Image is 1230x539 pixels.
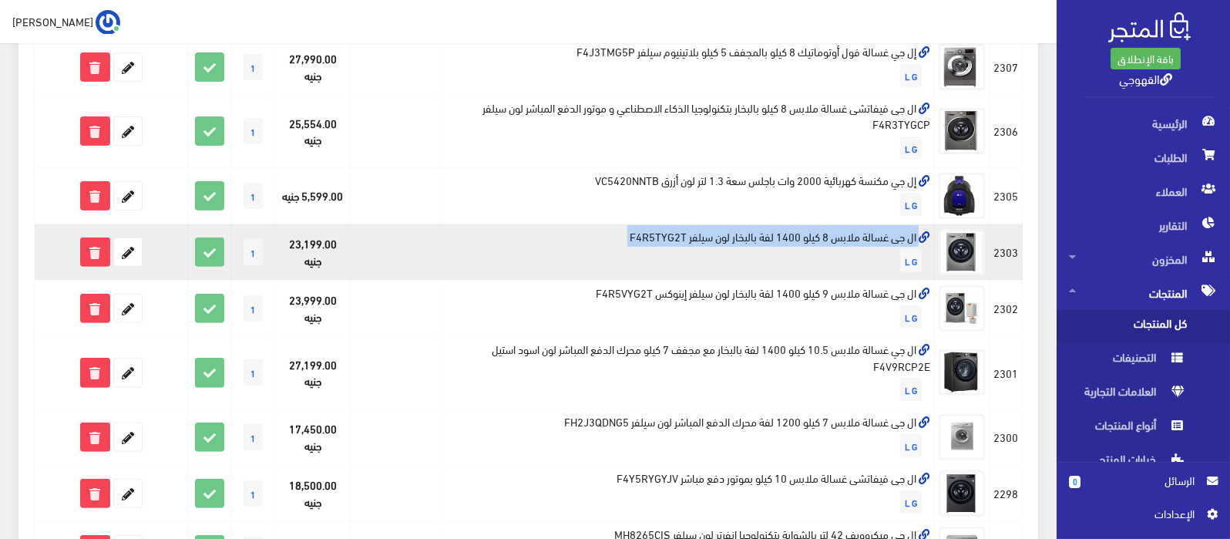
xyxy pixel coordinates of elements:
span: L G [900,136,922,160]
td: 2298 [990,466,1023,522]
span: [PERSON_NAME] [12,12,93,31]
a: المخزون [1057,242,1230,276]
iframe: Drift Widget Chat Controller [18,433,77,492]
span: L G [900,193,922,216]
td: 25,554.00 جنيه [276,95,351,168]
span: L G [900,378,922,401]
span: أنواع المنتجات [1069,412,1186,446]
a: القهوجي [1119,67,1172,89]
img: al-g-fyfatsh-ghsal-mlabs-10-kylo-bmotor-dfaa-mbashr-f4y5rygyjv.png [939,470,985,517]
td: 2302 [990,280,1023,336]
td: ال جى غسالة ملابس 8 كيلو 1400 لفة بالبخار لون سيلفر F4R5TYG2T [442,224,935,281]
span: 1 [244,118,263,144]
span: المخزون [1069,242,1218,276]
span: L G [900,305,922,328]
a: 0 الرسائل [1069,472,1218,505]
span: 1 [244,54,263,80]
span: الرئيسية [1069,106,1218,140]
a: الرئيسية [1057,106,1230,140]
td: 2305 [990,168,1023,224]
span: 1 [244,183,263,209]
td: ال جى فيفاتشى غسالة ملابس 10 كيلو بموتور دفع مباشر F4Y5RYGYJV [442,466,935,522]
a: أنواع المنتجات [1057,412,1230,446]
a: المنتجات [1057,276,1230,310]
a: اﻹعدادات [1069,505,1218,530]
td: إل جي غسالة فول أوتوماتيك 8 كيلو بالمجفف 5 كيلو بلاتينيوم سيلفر F4J3TMG5P [442,39,935,95]
img: al-g-ghsal-mlabs-7-kylo-1200-lf-mhrk-aldfaa-almbashr-lon-sylfr-fh2j3qdng5.png [939,414,985,460]
td: 2300 [990,409,1023,466]
td: 18,500.00 جنيه [276,466,351,522]
span: 1 [244,239,263,265]
a: التصنيفات [1057,344,1230,378]
td: ال جى فيفاتشى غسالة ملابس 8 كيلو بالبخار بتكنولوجيا الذكاء الاصطناعي و موتور الدفع المباشر لون سي... [442,95,935,168]
span: الرسائل [1093,472,1195,489]
a: العلامات التجارية [1057,378,1230,412]
span: L G [900,490,922,514]
span: العلامات التجارية [1069,378,1186,412]
span: L G [900,434,922,457]
span: كل المنتجات [1069,310,1186,344]
td: 23,999.00 جنيه [276,280,351,336]
td: ال جى غسالة ملابس 9 كيلو 1400 لفة بالبخار لون سيلفر إينوكس F4R5VYG2T [442,280,935,336]
td: 23,199.00 جنيه [276,224,351,281]
span: الطلبات [1069,140,1218,174]
a: التقارير [1057,208,1230,242]
img: al-g-fyfatsh-ghsal-mlabs-8-kylo-balbkhar-btknologya-althkaaa-alastnaaay-o-motor-aldfaa-almbashr-l... [939,108,985,154]
td: 5,599.00 جنيه [276,168,351,224]
td: ال جي غسالة ملابس 10.5 كيلو 1400 لفة بالبخار مع مجفف 7 كيلو محرك الدفع المباشر لون اسود استيل F4V... [442,336,935,409]
img: al-gy-ghsal-fol-aotomatyk-8-kylo-balmgff-5-kylo-blatynyom-sylfr-f4j3tmg5p.png [939,44,985,90]
img: al-gy-mkns-khrbayy-2000-oat-bagls-saa-13-ltr-lon-azrk-vc5420nntb.png [939,173,985,219]
img: al-gy-ghsal-mlabs-105-kylo-1400-lf-balbkhar-maa-mgff-7-kylo-mhrk-aldfaa-almbashr-lon-asod-astyl-f... [939,349,985,396]
span: L G [900,64,922,87]
img: ... [96,10,120,35]
td: 27,199.00 جنيه [276,336,351,409]
a: ... [PERSON_NAME] [12,9,120,34]
td: إل جي مكنسة كهربائية 2000 وات باجلس سعة 1.3 لتر لون أزرق VC5420NNTB [442,168,935,224]
img: al-g-ghsal-mlabs-8-kylo-1400-lf-balbkhar-lon-sylfr-f4r5tyg2t.png [939,229,985,275]
img: al-g-ghsal-mlabs-9-kylo-1400-lf-balbkhar-lon-sylfr-aynoks-f4r5vyg2t.png [939,285,985,332]
td: 2303 [990,224,1023,281]
td: ال جى غسالة ملابس 7 كيلو 1200 لفة محرك الدفع المباشر لون سيلفر FH2J3QDNG5 [442,409,935,466]
td: 2307 [990,39,1023,95]
span: المنتجات [1069,276,1218,310]
span: L G [900,249,922,272]
a: خيارات المنتج [1057,446,1230,480]
td: 27,990.00 جنيه [276,39,351,95]
span: 0 [1069,476,1080,488]
span: التصنيفات [1069,344,1186,378]
a: الطلبات [1057,140,1230,174]
span: التقارير [1069,208,1218,242]
span: العملاء [1069,174,1218,208]
td: 17,450.00 جنيه [276,409,351,466]
span: 1 [244,424,263,450]
img: . [1108,12,1191,42]
a: العملاء [1057,174,1230,208]
span: 1 [244,295,263,322]
td: 2301 [990,336,1023,409]
span: 1 [244,480,263,507]
span: خيارات المنتج [1069,446,1186,480]
span: اﻹعدادات [1081,505,1194,522]
span: 1 [244,359,263,386]
td: 2306 [990,95,1023,168]
a: كل المنتجات [1057,310,1230,344]
a: باقة الإنطلاق [1111,48,1181,69]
